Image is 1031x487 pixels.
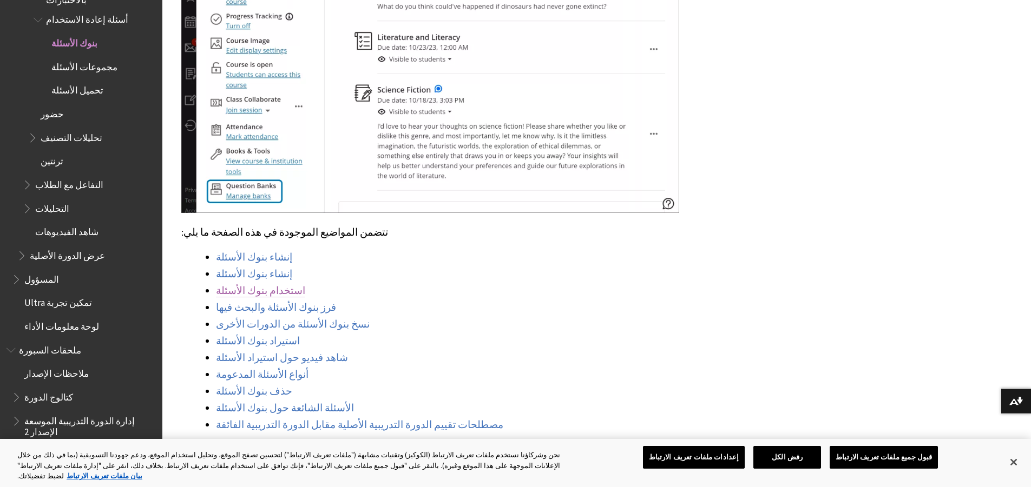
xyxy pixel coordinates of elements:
a: شاهد فيديو حول استيراد الأسئلة [216,351,348,364]
font: تتضمن المواضيع الموجودة في هذه الصفحة ما يلي: [181,226,388,238]
a: مصطلحات تقييم الدورة التدريبية الأصلية مقابل الدورة التدريبية الفائقة [216,418,503,431]
a: فرز بنوك الأسئلة والبحث فيها [216,301,336,314]
font: ملاحظات الإصدار [24,368,89,379]
font: التفاعل مع الطلاب [35,179,103,191]
font: كتالوج الدورة [24,391,73,403]
font: بيان ملفات تعريف الارتباط [67,471,142,481]
font: أسئلة إعادة الاستخدام [46,14,128,25]
font: استخدام بنوك الأسئلة [216,284,305,297]
a: أنواع الأسئلة المدعومة [216,368,308,381]
font: رفض الكل [772,452,803,462]
font: بنوك الأسئلة [51,37,97,49]
button: إعدادات ملفات تعريف الارتباط [643,446,745,469]
font: نحن وشركاؤنا نستخدم ملفات تعريف الارتباط (الكوكيز) وتقنيات مشابهة ("ملفات تعريف الارتباط") لتحسين... [17,450,560,481]
a: مزيد من المعلومات حول خصوصيتك، تفتح في علامة تبويب جديدة [67,471,142,481]
font: إدارة الدورة التدريبية الموسعة الإصدار 2 [24,415,135,438]
font: تمكين تجربة Ultra [24,297,92,309]
font: قبول جميع ملفات تعريف الارتباط [836,452,932,462]
font: تحميل الأسئلة [51,84,103,96]
font: شاهد فيديو حول استيراد الأسئلة [216,351,348,364]
font: التحليلات [35,203,69,215]
font: استيراد بنوك الأسئلة [216,335,300,347]
font: تحليلات التصنيف [41,132,102,144]
button: رفض الكل [753,446,821,469]
a: استيراد بنوك الأسئلة [216,335,300,348]
font: إنشاء بنوك الأسئلة [216,251,292,263]
a: استخدام بنوك الأسئلة [216,284,305,297]
font: شاهد الفيديوهات [35,226,98,238]
a: إنشاء بنوك الأسئلة [216,268,292,281]
font: مجموعات الأسئلة [51,61,117,73]
a: نسخ بنوك الأسئلة من الدورات الأخرى [216,318,370,331]
font: ملحقات السبورة [19,344,81,356]
font: عرض الدورة الأصلية [30,250,105,262]
button: يغلق [1002,450,1026,474]
font: المسؤول [24,273,59,285]
button: قبول جميع ملفات تعريف الارتباط [830,446,938,469]
font: ترنتين [41,155,63,167]
font: مصطلحات تقييم الدورة التدريبية الأصلية مقابل الدورة التدريبية الفائقة [216,418,503,431]
a: الأسئلة الشائعة حول بنوك الأسئلة [216,402,354,415]
font: إنشاء بنوك الأسئلة [216,268,292,280]
font: حضور [41,108,64,120]
a: إنشاء بنوك الأسئلة [216,251,292,264]
font: الأسئلة الشائعة حول بنوك الأسئلة [216,402,354,414]
font: لوحة معلومات الأداء [24,321,99,332]
font: إعدادات ملفات تعريف الارتباط [649,452,739,462]
a: حذف بنوك الأسئلة [216,385,292,398]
